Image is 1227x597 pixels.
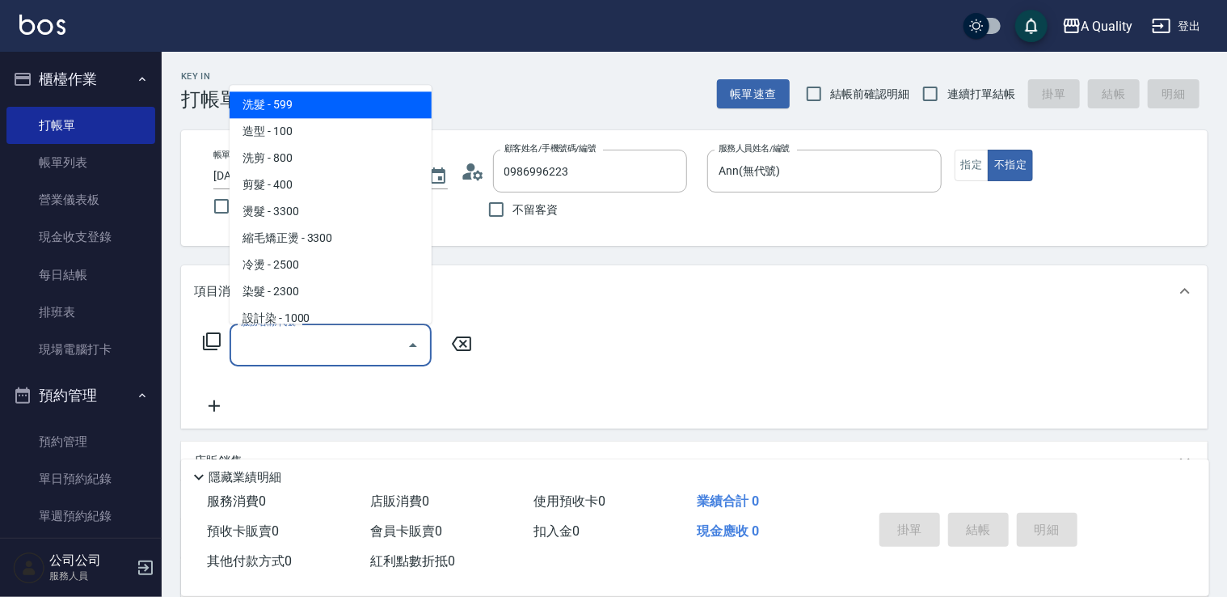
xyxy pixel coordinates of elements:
div: 項目消費 [181,265,1208,317]
a: 單週預約紀錄 [6,497,155,535]
button: 預約管理 [6,375,155,417]
button: Choose date, selected date is 2025-10-08 [419,157,457,196]
span: 縮毛矯正燙 - 3300 [230,225,432,252]
p: 店販銷售 [194,453,242,470]
a: 現場電腦打卡 [6,331,155,368]
span: 業績合計 0 [697,493,759,509]
button: 登出 [1145,11,1208,41]
span: 造型 - 100 [230,118,432,145]
span: 冷燙 - 2500 [230,252,432,278]
span: 其他付款方式 0 [207,553,292,569]
span: 連續打單結帳 [947,86,1015,103]
span: 會員卡販賣 0 [370,523,442,539]
span: 紅利點數折抵 0 [370,553,455,569]
p: 服務人員 [49,569,132,583]
span: 染髮 - 2300 [230,278,432,305]
span: 設計染 - 1000 [230,305,432,332]
a: 營業儀表板 [6,181,155,218]
div: 店販銷售 [181,442,1208,481]
button: Close [400,332,426,358]
span: 剪髮 - 400 [230,171,432,198]
label: 顧客姓名/手機號碼/編號 [504,142,597,155]
a: 帳單列表 [6,144,155,181]
a: 現金收支登錄 [6,218,155,256]
button: 帳單速查 [717,79,790,109]
span: 不留客資 [513,201,559,218]
button: save [1015,10,1048,42]
a: 每日結帳 [6,256,155,294]
a: 單日預約紀錄 [6,460,155,497]
span: 現金應收 0 [697,523,759,539]
h3: 打帳單 [181,88,239,111]
label: 帳單日期 [213,149,247,161]
h2: Key In [181,71,239,82]
span: 洗髮 - 599 [230,91,432,118]
img: Person [13,552,45,584]
span: 燙髮 - 3300 [230,198,432,225]
p: 隱藏業績明細 [209,469,281,486]
button: A Quality [1056,10,1140,43]
h5: 公司公司 [49,553,132,569]
span: 服務消費 0 [207,493,266,509]
span: 結帳前確認明細 [831,86,910,103]
span: 使用預收卡 0 [533,493,605,509]
a: 預約管理 [6,423,155,460]
label: 服務人員姓名/編號 [719,142,790,155]
span: 預收卡販賣 0 [207,523,279,539]
span: 洗剪 - 800 [230,145,432,171]
a: 打帳單 [6,107,155,144]
button: 櫃檯作業 [6,58,155,100]
div: A Quality [1082,16,1133,36]
a: 排班表 [6,294,155,331]
span: 扣入金 0 [533,523,580,539]
img: Logo [19,15,65,35]
p: 項目消費 [194,283,242,300]
button: 不指定 [988,150,1033,181]
button: 指定 [955,150,989,181]
input: YYYY/MM/DD hh:mm [213,163,412,189]
span: 店販消費 0 [370,493,429,509]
